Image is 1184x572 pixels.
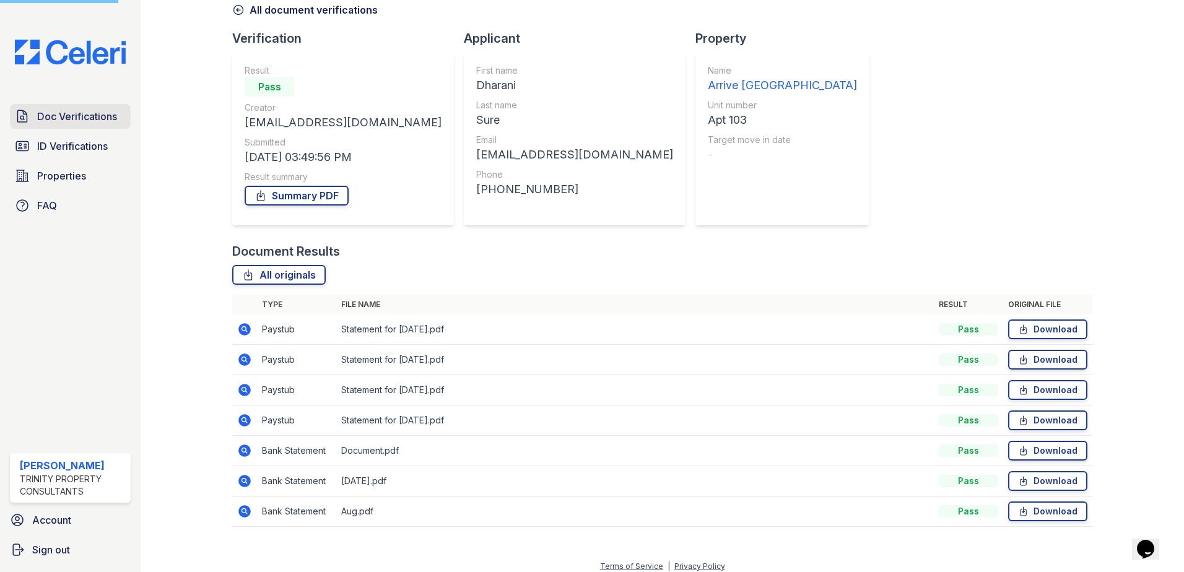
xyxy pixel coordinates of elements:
a: Download [1008,410,1087,430]
td: Paystub [257,345,336,375]
th: Type [257,295,336,314]
div: Arrive [GEOGRAPHIC_DATA] [708,77,857,94]
div: Phone [476,168,673,181]
a: Summary PDF [245,186,349,206]
img: CE_Logo_Blue-a8612792a0a2168367f1c8372b55b34899dd931a85d93a1a3d3e32e68fde9ad4.png [5,40,136,64]
div: Dharani [476,77,673,94]
div: Verification [232,30,464,47]
td: Statement for [DATE].pdf [336,405,934,436]
a: All document verifications [232,2,378,17]
div: Pass [939,414,998,427]
span: Sign out [32,542,70,557]
div: First name [476,64,673,77]
td: Statement for [DATE].pdf [336,314,934,345]
a: Privacy Policy [674,561,725,571]
div: Trinity Property Consultants [20,473,126,498]
div: Document Results [232,243,340,260]
div: Target move in date [708,134,857,146]
div: Applicant [464,30,695,47]
a: Download [1008,350,1087,370]
div: Property [695,30,879,47]
div: Result summary [245,171,442,183]
div: Unit number [708,99,857,111]
span: ID Verifications [37,139,108,154]
div: Apt 103 [708,111,857,129]
a: Doc Verifications [10,104,131,129]
th: Original file [1003,295,1092,314]
div: Email [476,134,673,146]
th: File name [336,295,934,314]
div: [DATE] 03:49:56 PM [245,149,442,166]
div: Result [245,64,442,77]
div: Pass [939,475,998,487]
td: Aug.pdf [336,496,934,527]
div: Pass [245,77,294,97]
td: Bank Statement [257,466,336,496]
div: Pass [939,323,998,336]
div: Pass [939,353,998,366]
span: Account [32,513,71,527]
div: [PHONE_NUMBER] [476,181,673,198]
div: Name [708,64,857,77]
div: Pass [939,384,998,396]
td: Statement for [DATE].pdf [336,375,934,405]
a: All originals [232,265,326,285]
div: Submitted [245,136,442,149]
td: Bank Statement [257,496,336,527]
td: Bank Statement [257,436,336,466]
iframe: chat widget [1132,522,1172,560]
td: Paystub [257,375,336,405]
a: Account [5,508,136,532]
div: [PERSON_NAME] [20,458,126,473]
span: FAQ [37,198,57,213]
a: Download [1008,441,1087,461]
div: - [708,146,857,163]
th: Result [934,295,1003,314]
div: | [668,561,670,571]
a: Download [1008,380,1087,400]
div: Last name [476,99,673,111]
td: Paystub [257,314,336,345]
div: [EMAIL_ADDRESS][DOMAIN_NAME] [476,146,673,163]
a: Download [1008,501,1087,521]
div: Pass [939,444,998,457]
div: Sure [476,111,673,129]
span: Doc Verifications [37,109,117,124]
td: Document.pdf [336,436,934,466]
div: Creator [245,102,442,114]
span: Properties [37,168,86,183]
a: Properties [10,163,131,188]
a: Download [1008,319,1087,339]
a: ID Verifications [10,134,131,158]
td: [DATE].pdf [336,466,934,496]
a: FAQ [10,193,131,218]
div: Pass [939,505,998,518]
a: Terms of Service [600,561,663,571]
a: Sign out [5,537,136,562]
a: Name Arrive [GEOGRAPHIC_DATA] [708,64,857,94]
td: Paystub [257,405,336,436]
td: Statement for [DATE].pdf [336,345,934,375]
div: [EMAIL_ADDRESS][DOMAIN_NAME] [245,114,442,131]
a: Download [1008,471,1087,491]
